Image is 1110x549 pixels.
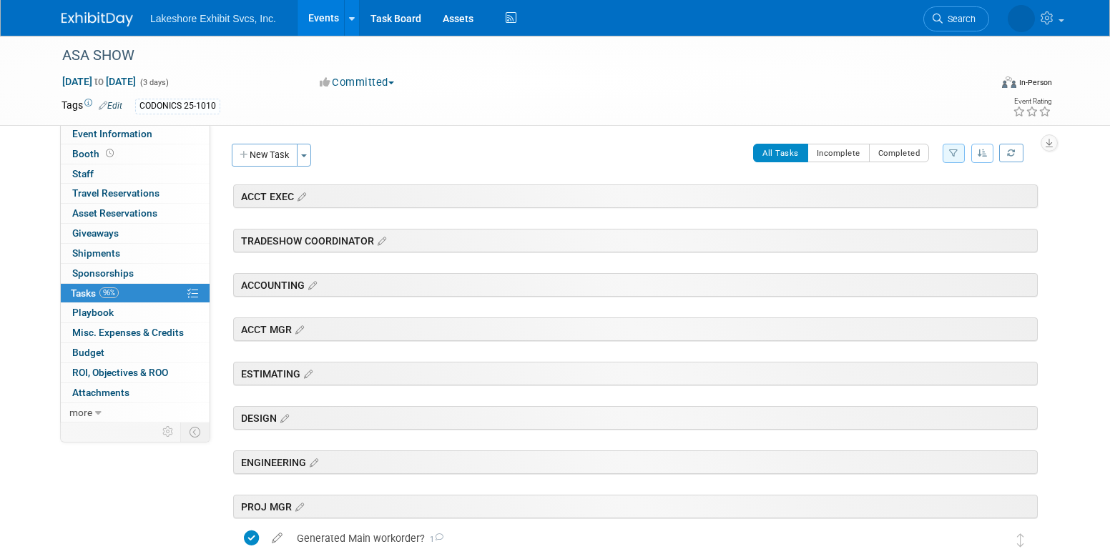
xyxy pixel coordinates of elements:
span: to [92,76,106,87]
div: ASA SHOW [57,43,968,69]
span: ROI, Objectives & ROO [72,367,168,378]
a: Event Information [61,124,210,144]
a: Giveaways [61,224,210,243]
td: Toggle Event Tabs [181,422,210,441]
span: Staff [72,168,94,179]
img: ExhibitDay [62,12,133,26]
span: Booth not reserved yet [103,148,117,159]
span: Attachments [72,387,129,398]
span: 96% [99,287,119,298]
a: Booth [61,144,210,164]
span: Playbook [72,307,114,318]
button: All Tasks [753,144,808,162]
a: Search [923,6,989,31]
a: Tasks96% [61,284,210,303]
div: DESIGN [233,406,1038,430]
span: Asset Reservations [72,207,157,219]
button: New Task [232,144,298,167]
span: Event Information [72,128,152,139]
span: Sponsorships [72,267,134,279]
span: Giveaways [72,227,119,239]
span: [DATE] [DATE] [62,75,137,88]
button: Committed [315,75,400,90]
a: Edit sections [294,189,306,203]
a: edit [265,532,290,545]
a: Edit sections [306,455,318,469]
a: Budget [61,343,210,362]
a: Attachments [61,383,210,402]
span: Travel Reservations [72,187,159,199]
a: Edit sections [277,410,289,425]
div: In-Person [1018,77,1052,88]
span: more [69,407,92,418]
div: ACCOUNTING [233,273,1038,297]
div: ENGINEERING [233,450,1038,474]
span: (3 days) [139,78,169,87]
div: ESTIMATING [233,362,1038,385]
a: more [61,403,210,422]
div: TRADESHOW COORDINATOR [233,229,1038,252]
span: Lakeshore Exhibit Svcs, Inc. [150,13,276,24]
span: Search [943,14,976,24]
img: MICHELLE MOYA [1008,5,1035,32]
div: CODONICS 25-1010 [135,99,220,114]
a: Edit sections [374,233,386,247]
div: Event Rating [1013,98,1051,105]
a: Edit sections [300,366,313,380]
span: Tasks [71,287,119,299]
div: Event Format [905,74,1052,96]
button: Incomplete [807,144,870,162]
a: Edit sections [305,277,317,292]
div: ACCT EXEC [233,184,1038,208]
a: Travel Reservations [61,184,210,203]
img: MICHELLE MOYA [985,530,1003,549]
a: Sponsorships [61,264,210,283]
td: Tags [62,98,122,114]
td: Personalize Event Tab Strip [156,422,181,441]
span: Misc. Expenses & Credits [72,327,184,338]
a: Asset Reservations [61,204,210,223]
a: Refresh [999,144,1023,162]
div: PROJ MGR [233,495,1038,518]
img: Format-Inperson.png [1002,76,1016,88]
button: Completed [869,144,930,162]
a: ROI, Objectives & ROO [61,363,210,382]
a: Edit [99,101,122,111]
span: Booth [72,148,117,159]
i: Move task [1017,533,1024,547]
a: Edit sections [292,322,304,336]
span: 1 [425,535,443,544]
a: Shipments [61,244,210,263]
span: Shipments [72,247,120,259]
div: ACCT MGR [233,317,1038,341]
a: Playbook [61,303,210,322]
a: Misc. Expenses & Credits [61,323,210,342]
a: Edit sections [292,499,304,513]
span: Budget [72,347,104,358]
a: Staff [61,164,210,184]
